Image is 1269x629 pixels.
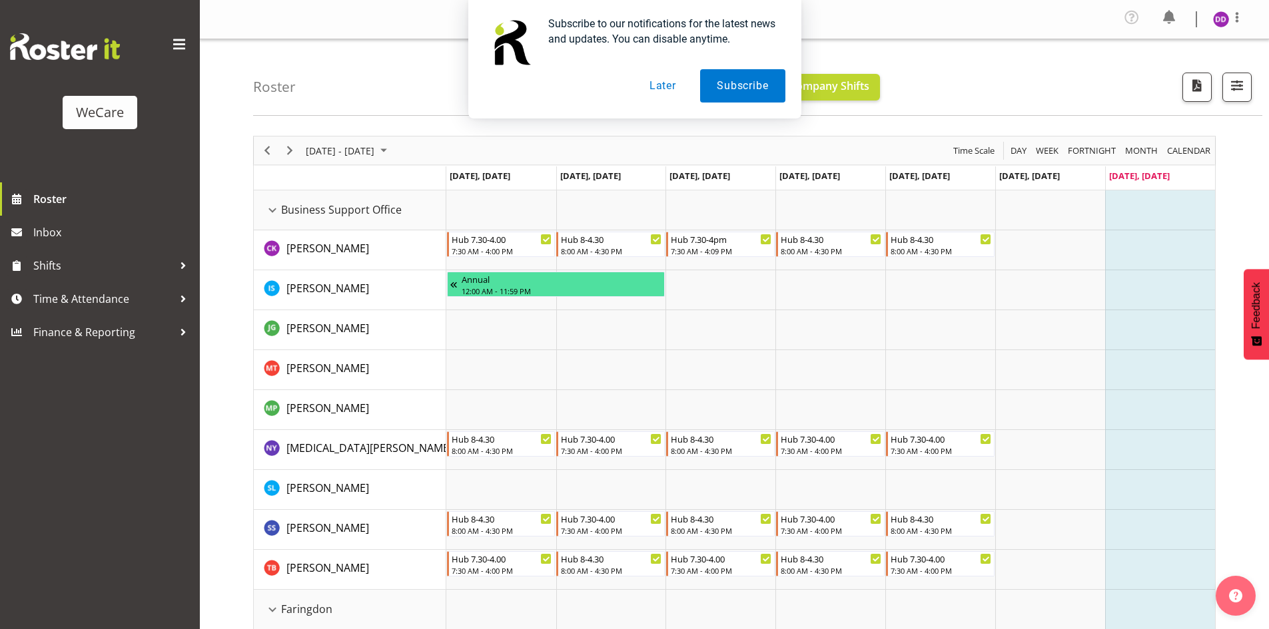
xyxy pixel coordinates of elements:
td: Sarah Lamont resource [254,470,446,510]
span: Roster [33,189,193,209]
div: 8:00 AM - 4:30 PM [781,246,881,256]
div: 8:00 AM - 4:30 PM [891,246,991,256]
div: Hub 8-4.30 [452,512,552,525]
a: [PERSON_NAME] [286,240,369,256]
span: [DATE], [DATE] [889,170,950,182]
button: Time Scale [951,142,997,159]
div: Nikita Yates"s event - Hub 8-4.30 Begin From Wednesday, September 3, 2025 at 8:00:00 AM GMT+12:00... [666,431,775,457]
span: Inbox [33,222,193,242]
div: 7:30 AM - 4:00 PM [671,565,771,576]
div: Chloe Kim"s event - Hub 7.30-4pm Begin From Wednesday, September 3, 2025 at 7:30:00 AM GMT+12:00 ... [666,232,775,257]
div: Hub 8-4.30 [671,432,771,445]
span: [PERSON_NAME] [286,241,369,256]
div: Hub 7.30-4.00 [781,432,881,445]
div: Hub 7.30-4.00 [781,512,881,525]
div: Nikita Yates"s event - Hub 7.30-4.00 Begin From Tuesday, September 2, 2025 at 7:30:00 AM GMT+12:0... [556,431,665,457]
div: Nikita Yates"s event - Hub 7.30-4.00 Begin From Thursday, September 4, 2025 at 7:30:00 AM GMT+12:... [776,431,885,457]
div: Hub 7.30-4.00 [891,552,991,565]
span: [PERSON_NAME] [286,401,369,415]
td: Savita Savita resource [254,510,446,550]
button: Later [633,69,693,103]
div: Tyla Boyd"s event - Hub 7.30-4.00 Begin From Monday, September 1, 2025 at 7:30:00 AM GMT+12:00 En... [447,551,556,576]
span: [PERSON_NAME] [286,281,369,296]
div: Savita Savita"s event - Hub 8-4.30 Begin From Monday, September 1, 2025 at 8:00:00 AM GMT+12:00 E... [447,511,556,536]
div: Hub 7.30-4.00 [452,232,552,246]
a: [PERSON_NAME] [286,480,369,496]
button: Timeline Week [1034,142,1061,159]
div: Tyla Boyd"s event - Hub 7.30-4.00 Begin From Friday, September 5, 2025 at 7:30:00 AM GMT+12:00 En... [886,551,995,576]
button: Month [1165,142,1213,159]
td: Tyla Boyd resource [254,550,446,590]
a: [PERSON_NAME] [286,560,369,576]
div: Tyla Boyd"s event - Hub 8-4.30 Begin From Tuesday, September 2, 2025 at 8:00:00 AM GMT+12:00 Ends... [556,551,665,576]
div: 7:30 AM - 4:00 PM [452,565,552,576]
div: Tyla Boyd"s event - Hub 8-4.30 Begin From Thursday, September 4, 2025 at 8:00:00 AM GMT+12:00 End... [776,551,885,576]
div: 7:30 AM - 4:09 PM [671,246,771,256]
span: Faringdon [281,601,332,617]
div: Hub 7.30-4.00 [671,552,771,565]
div: 7:30 AM - 4:00 PM [891,445,991,456]
div: Hub 8-4.30 [781,232,881,246]
button: Feedback - Show survey [1244,269,1269,359]
div: 8:00 AM - 4:30 PM [781,565,881,576]
div: Hub 8-4.30 [561,232,661,246]
span: calendar [1166,142,1212,159]
div: Hub 8-4.30 [781,552,881,565]
div: 12:00 AM - 11:59 PM [462,286,662,296]
td: Janine Grundler resource [254,310,446,350]
span: [DATE], [DATE] [1109,170,1170,182]
span: Business Support Office [281,202,402,218]
div: 8:00 AM - 4:30 PM [452,445,552,456]
div: Chloe Kim"s event - Hub 8-4.30 Begin From Tuesday, September 2, 2025 at 8:00:00 AM GMT+12:00 Ends... [556,232,665,257]
span: Time Scale [952,142,996,159]
span: [DATE], [DATE] [669,170,730,182]
div: 7:30 AM - 4:00 PM [561,445,661,456]
div: Hub 7.30-4.00 [452,552,552,565]
div: Hub 7.30-4.00 [891,432,991,445]
div: Chloe Kim"s event - Hub 8-4.30 Begin From Friday, September 5, 2025 at 8:00:00 AM GMT+12:00 Ends ... [886,232,995,257]
button: Previous [258,142,276,159]
span: Feedback [1250,282,1262,329]
div: Subscribe to our notifications for the latest news and updates. You can disable anytime. [538,16,785,47]
div: Nikita Yates"s event - Hub 8-4.30 Begin From Monday, September 1, 2025 at 8:00:00 AM GMT+12:00 En... [447,431,556,457]
span: Shifts [33,256,173,276]
td: Michelle Thomas resource [254,350,446,390]
button: September 01 - 07, 2025 [304,142,393,159]
span: Time & Attendance [33,289,173,309]
span: [DATE], [DATE] [560,170,621,182]
td: Business Support Office resource [254,190,446,230]
span: Finance & Reporting [33,322,173,342]
span: [DATE] - [DATE] [304,142,376,159]
div: 7:30 AM - 4:00 PM [561,525,661,536]
div: Chloe Kim"s event - Hub 8-4.30 Begin From Thursday, September 4, 2025 at 8:00:00 AM GMT+12:00 End... [776,232,885,257]
div: Savita Savita"s event - Hub 7.30-4.00 Begin From Thursday, September 4, 2025 at 7:30:00 AM GMT+12... [776,511,885,536]
a: [PERSON_NAME] [286,400,369,416]
div: 7:30 AM - 4:00 PM [781,445,881,456]
div: 7:30 AM - 4:00 PM [891,565,991,576]
div: 8:00 AM - 4:30 PM [452,525,552,536]
div: Hub 8-4.30 [561,552,661,565]
div: Chloe Kim"s event - Hub 7.30-4.00 Begin From Monday, September 1, 2025 at 7:30:00 AM GMT+12:00 En... [447,232,556,257]
div: Hub 8-4.30 [671,512,771,525]
div: Savita Savita"s event - Hub 8-4.30 Begin From Wednesday, September 3, 2025 at 8:00:00 AM GMT+12:0... [666,511,775,536]
a: [PERSON_NAME] [286,280,369,296]
div: Nikita Yates"s event - Hub 7.30-4.00 Begin From Friday, September 5, 2025 at 7:30:00 AM GMT+12:00... [886,431,995,457]
span: Fortnight [1066,142,1117,159]
td: Isabel Simcox resource [254,270,446,310]
div: 8:00 AM - 4:30 PM [671,445,771,456]
span: Day [1009,142,1028,159]
a: [MEDICAL_DATA][PERSON_NAME] [286,440,452,456]
button: Next [281,142,299,159]
button: Subscribe [700,69,785,103]
span: [PERSON_NAME] [286,481,369,495]
div: Previous [256,136,278,164]
div: Next [278,136,301,164]
a: [PERSON_NAME] [286,360,369,376]
td: Millie Pumphrey resource [254,390,446,430]
span: [PERSON_NAME] [286,521,369,535]
div: Hub 7.30-4pm [671,232,771,246]
button: Timeline Month [1123,142,1160,159]
div: Savita Savita"s event - Hub 7.30-4.00 Begin From Tuesday, September 2, 2025 at 7:30:00 AM GMT+12:... [556,511,665,536]
span: [MEDICAL_DATA][PERSON_NAME] [286,441,452,455]
span: [PERSON_NAME] [286,560,369,575]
